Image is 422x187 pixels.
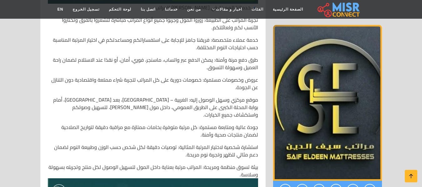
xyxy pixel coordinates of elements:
[160,3,182,15] a: خدماتنا
[48,56,258,71] p: طرق دفع مرنة وآمنة: يمكن الدفع عبر واتساب، ماسنجر، فوري، أمان، أو نقدًا عند الاستلام لضمان راحة ا...
[206,3,247,15] a: اخبار و مقالات
[273,25,382,181] div: 1 / 1
[216,7,242,12] span: اخبار و مقالات
[48,96,258,118] p: موقع مركزي وسهل الوصول إليه: الغربية – [GEOGRAPHIC_DATA]، بعد [GEOGRAPHIC_DATA]، أمام بوابة المحل...
[182,3,206,15] a: من نحن
[53,3,68,15] a: EN
[247,3,268,15] a: الفئات
[68,3,104,15] a: تسجيل الخروج
[48,36,258,51] p: خدمة عملاء متخصصة: فريقنا جاهز للإجابة على استفساراتكم ومساعدتكم في اختيار المرتبة المناسبة حسب ا...
[48,76,258,91] p: عروض وخصومات مستمرة: خصومات دورية على كل المراتب لتجربة شراء ممتعة واقتصادية دون التنازل عن الجودة.
[318,2,359,17] img: main.misr_connect
[48,123,258,138] p: جودة عالية ومتابعة مستمرة: كل مرتبة متوفرة بخامات ممتازة مع مراقبة دقيقة لتواريخ الصلاحية لضمان م...
[104,3,136,15] a: لوحة التحكم
[48,143,258,158] p: استشارة شخصية لاختيار المرتبة المثالية: توصيات دقيقة لكل شخص حسب الوزن وطبيعة النوم لضمان دعم مثا...
[273,25,382,181] img: سيف الدين للمراتب
[268,3,308,15] a: الصفحة الرئيسية
[48,16,258,31] p: تجربة المراتب على الطبيعة: زوروا المول وجربوا جميع أنواع المراتب مباشرة لتشعروا بالفرق وتختاروا ا...
[136,3,160,15] a: اتصل بنا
